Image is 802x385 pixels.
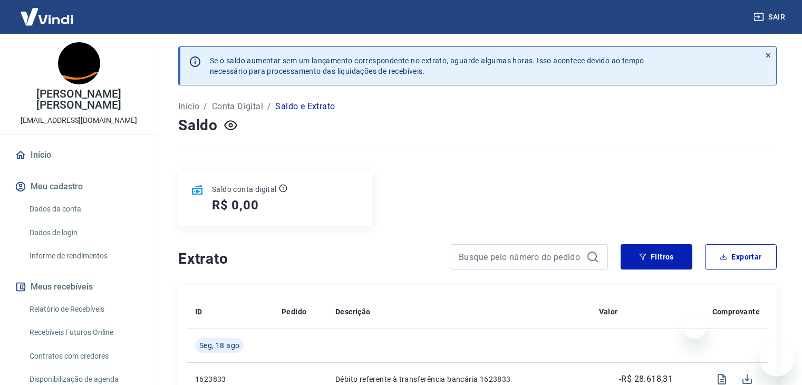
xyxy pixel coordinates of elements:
h5: R$ 0,00 [212,197,259,214]
h4: Saldo [178,115,218,136]
a: Início [13,143,145,167]
p: Débito referente à transferência bancária 1623833 [335,374,582,384]
button: Meu cadastro [13,175,145,198]
p: Valor [599,306,618,317]
a: Relatório de Recebíveis [25,299,145,320]
p: [PERSON_NAME] [PERSON_NAME] [8,89,149,111]
img: Vindi [13,1,81,33]
iframe: Fechar mensagem [684,317,706,339]
a: Dados de login [25,222,145,244]
a: Recebíveis Futuros Online [25,322,145,343]
p: Pedido [282,306,306,317]
iframe: Botão para abrir a janela de mensagens [760,343,794,377]
p: Descrição [335,306,371,317]
p: Saldo e Extrato [275,100,335,113]
span: Seg, 18 ago [199,340,239,351]
button: Exportar [705,244,777,269]
p: / [204,100,207,113]
p: Saldo conta digital [212,184,277,195]
p: Se o saldo aumentar sem um lançamento correspondente no extrato, aguarde algumas horas. Isso acon... [210,55,644,76]
p: Comprovante [712,306,760,317]
p: 1623833 [195,374,265,384]
a: Contratos com credores [25,345,145,367]
a: Informe de rendimentos [25,245,145,267]
h4: Extrato [178,248,437,269]
input: Busque pelo número do pedido [459,249,582,265]
p: [EMAIL_ADDRESS][DOMAIN_NAME] [21,115,137,126]
p: ID [195,306,202,317]
p: / [267,100,271,113]
img: 24d2ffa7-97a6-4ad2-ae31-84601fb23134.jpeg [58,42,100,84]
button: Filtros [621,244,692,269]
a: Dados da conta [25,198,145,220]
button: Meus recebíveis [13,275,145,299]
a: Conta Digital [212,100,263,113]
a: Início [178,100,199,113]
button: Sair [751,7,789,27]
